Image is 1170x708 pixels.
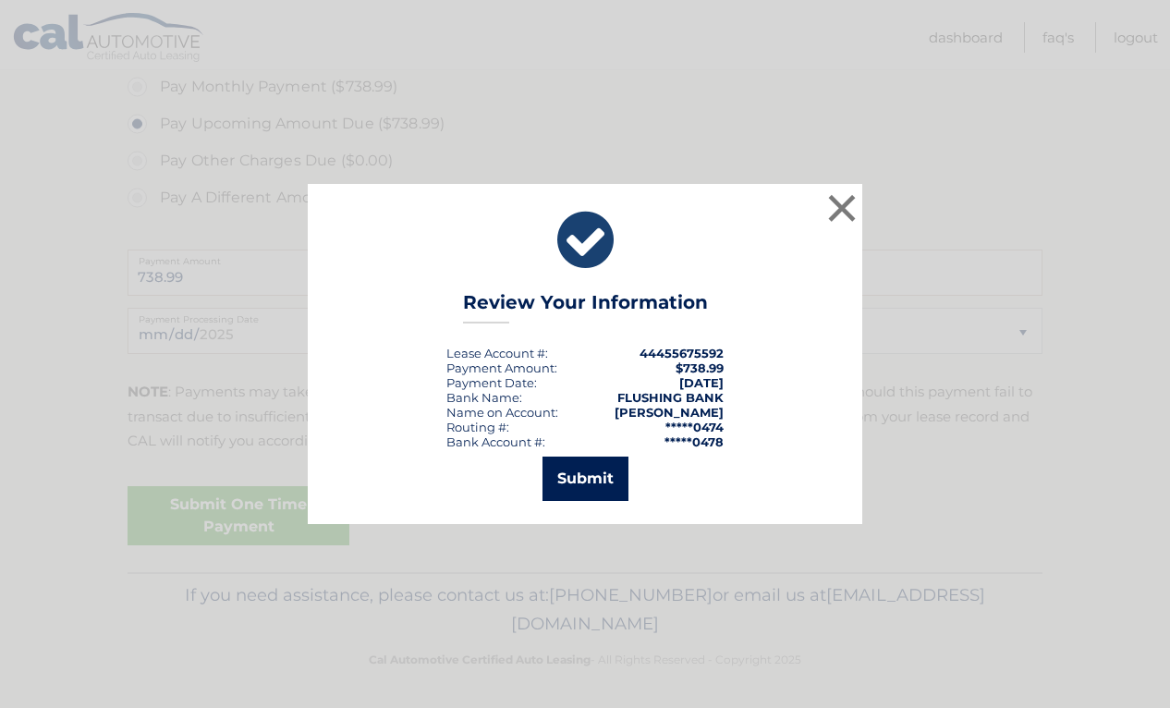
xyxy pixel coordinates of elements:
[676,360,724,375] span: $738.99
[640,346,724,360] strong: 44455675592
[679,375,724,390] span: [DATE]
[446,390,522,405] div: Bank Name:
[463,291,708,323] h3: Review Your Information
[446,420,509,434] div: Routing #:
[446,375,537,390] div: :
[446,375,534,390] span: Payment Date
[615,405,724,420] strong: [PERSON_NAME]
[542,457,628,501] button: Submit
[446,346,548,360] div: Lease Account #:
[446,434,545,449] div: Bank Account #:
[617,390,724,405] strong: FLUSHING BANK
[823,189,860,226] button: ×
[446,405,558,420] div: Name on Account:
[446,360,557,375] div: Payment Amount:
